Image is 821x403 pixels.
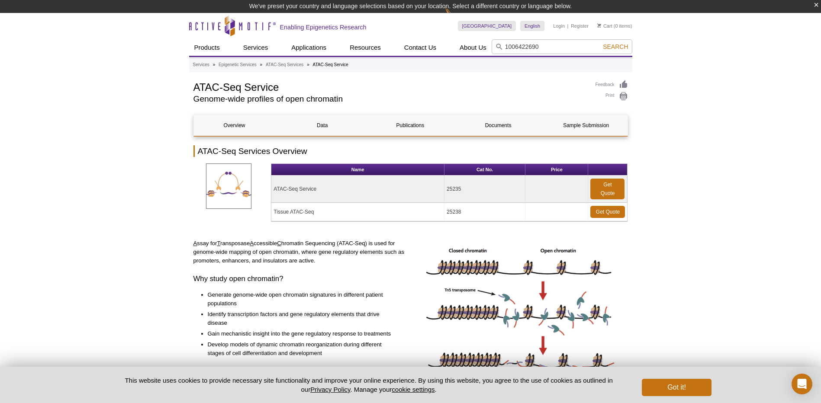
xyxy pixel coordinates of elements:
a: About Us [454,39,492,56]
td: Tissue ATAC-Seq [271,203,444,221]
u: A [250,240,254,246]
img: ATAC-SeqServices [206,163,251,209]
h2: ATAC-Seq Services Overview [193,145,628,157]
li: ATAC-Seq Service [313,62,348,67]
td: ATAC-Seq Service [271,176,444,203]
a: Login [553,23,565,29]
a: Applications [286,39,332,56]
a: Contact Us [399,39,441,56]
a: Publications [370,115,451,136]
p: ssay for ransposase ccessible hromatin Sequencing (ATAC-Seq) is used for genome-wide mapping of o... [193,239,408,265]
a: Register [571,23,589,29]
div: Open Intercom Messenger [792,374,812,394]
li: » [307,62,309,67]
h2: Enabling Epigenetics Research [280,23,367,31]
p: This website uses cookies to provide necessary site functionality and improve your online experie... [110,376,628,394]
u: A [193,240,197,246]
a: ATAC-Seq Services [266,61,303,69]
li: | [567,21,569,31]
a: Feedback [596,80,628,90]
li: Develop models of dynamic chromatin reorganization during different stages of cell differentiatio... [208,340,399,358]
a: Cart [597,23,612,29]
a: Documents [457,115,539,136]
button: Got it! [642,379,711,396]
a: Get Quote [590,206,625,218]
td: 25235 [444,176,525,203]
h2: Genome-wide profiles of open chromatin [193,95,587,103]
li: Identify transcription factors and gene regulatory elements that drive disease [208,310,399,327]
li: » [213,62,216,67]
li: » [260,62,263,67]
a: Products [189,39,225,56]
u: T [217,240,220,246]
a: Services [238,39,274,56]
th: Name [271,164,444,176]
a: Print [596,92,628,101]
a: Resources [344,39,386,56]
td: 25238 [444,203,525,221]
a: Privacy Policy [310,386,350,393]
p: ATAC-Seq is a perfect first step for those exploring the role of epigenetics in cell systems or d... [193,366,408,392]
th: Price [525,164,588,176]
a: Get Quote [590,179,625,199]
a: [GEOGRAPHIC_DATA] [458,21,516,31]
li: Generate genome-wide open chromatin signatures in different patient populations [208,291,399,308]
button: cookie settings [392,386,435,393]
a: Sample Submission [545,115,627,136]
a: Services [193,61,209,69]
span: Search [603,43,628,50]
a: Data [282,115,363,136]
th: Cat No. [444,164,525,176]
a: Overview [194,115,275,136]
a: English [520,21,544,31]
button: Search [600,43,631,51]
input: Keyword, Cat. No. [492,39,632,54]
li: Gain mechanistic insight into the gene regulatory response to treatments [208,329,399,338]
li: (0 items) [597,21,632,31]
h3: Why study open chromatin? [193,274,408,284]
img: Change Here [445,6,468,27]
a: Epigenetic Services [219,61,257,69]
u: C [277,240,281,246]
img: Your Cart [597,23,601,28]
h1: ATAC-Seq Service [193,80,587,93]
